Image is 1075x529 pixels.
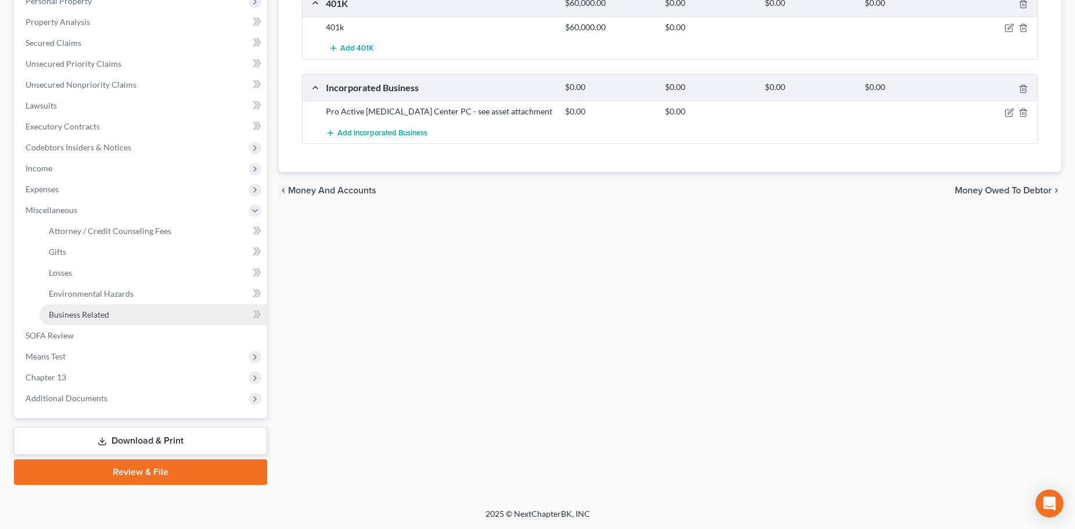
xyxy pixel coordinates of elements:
[26,59,121,69] span: Unsecured Priority Claims
[39,262,267,283] a: Losses
[320,21,559,33] div: 401k
[26,330,74,340] span: SOFA Review
[26,100,57,110] span: Lawsuits
[49,247,66,257] span: Gifts
[26,80,136,89] span: Unsecured Nonpriority Claims
[26,205,77,215] span: Miscellaneous
[559,106,659,117] div: $0.00
[16,74,267,95] a: Unsecured Nonpriority Claims
[16,116,267,137] a: Executory Contracts
[955,186,1061,195] button: Money Owed to Debtor chevron_right
[26,163,52,173] span: Income
[14,427,267,455] a: Download & Print
[49,310,109,319] span: Business Related
[320,81,559,93] div: Incorporated Business
[326,122,427,143] button: Add Incorporated Business
[16,12,267,33] a: Property Analysis
[26,184,59,194] span: Expenses
[16,325,267,346] a: SOFA Review
[1036,490,1063,517] div: Open Intercom Messenger
[337,128,427,138] span: Add Incorporated Business
[49,289,134,298] span: Environmental Hazards
[49,268,72,278] span: Losses
[326,38,377,59] button: Add 401K
[659,21,759,33] div: $0.00
[16,53,267,74] a: Unsecured Priority Claims
[39,304,267,325] a: Business Related
[340,44,373,53] span: Add 401K
[559,21,659,33] div: $60,000.00
[26,121,100,131] span: Executory Contracts
[759,82,859,93] div: $0.00
[859,82,959,93] div: $0.00
[559,82,659,93] div: $0.00
[49,226,171,236] span: Attorney / Credit Counseling Fees
[26,17,90,27] span: Property Analysis
[26,38,81,48] span: Secured Claims
[16,33,267,53] a: Secured Claims
[320,106,559,117] div: Pro Active [MEDICAL_DATA] Center PC - see asset attachment
[39,242,267,262] a: Gifts
[39,221,267,242] a: Attorney / Credit Counseling Fees
[288,186,376,195] span: Money and Accounts
[1052,186,1061,195] i: chevron_right
[26,142,131,152] span: Codebtors Insiders & Notices
[26,372,66,382] span: Chapter 13
[279,186,288,195] i: chevron_left
[659,106,759,117] div: $0.00
[26,393,107,403] span: Additional Documents
[14,459,267,485] a: Review & File
[279,186,376,195] button: chevron_left Money and Accounts
[207,508,869,529] div: 2025 © NextChapterBK, INC
[16,95,267,116] a: Lawsuits
[955,186,1052,195] span: Money Owed to Debtor
[26,351,66,361] span: Means Test
[39,283,267,304] a: Environmental Hazards
[659,82,759,93] div: $0.00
